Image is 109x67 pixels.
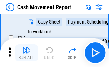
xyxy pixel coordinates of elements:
[95,3,103,11] img: Settings menu
[19,56,35,60] div: Run All
[68,56,77,60] div: Skip
[6,3,14,11] img: Back
[15,44,38,61] button: Run All
[68,46,76,55] img: Skip
[89,47,101,58] img: Main button
[17,35,25,41] span: # 17
[22,46,31,55] img: Run All
[28,29,52,35] div: to workbook
[17,4,71,11] div: Cash Movement Report
[61,44,84,61] button: Skip
[36,18,62,26] div: Copy Sheet
[85,4,91,10] img: Support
